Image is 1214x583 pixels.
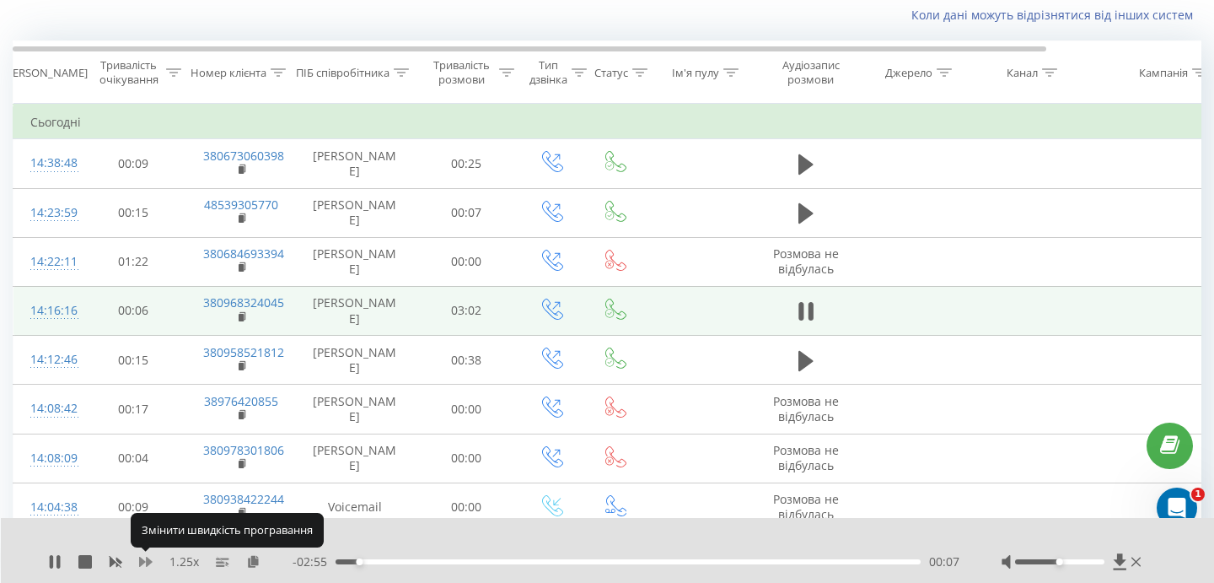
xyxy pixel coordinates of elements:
td: [PERSON_NAME] [296,139,414,188]
div: 14:08:09 [30,442,64,475]
div: 14:16:16 [30,294,64,327]
td: [PERSON_NAME] [296,237,414,286]
a: 380958521812 [203,344,284,360]
a: 380684693394 [203,246,284,262]
td: 00:25 [414,139,519,188]
span: Розмова не відбулась [773,393,839,424]
td: 00:06 [81,286,186,335]
td: 00:09 [81,483,186,532]
div: Тривалість розмови [428,58,495,87]
div: Статус [594,66,628,80]
div: Номер клієнта [191,66,266,80]
td: 00:00 [414,483,519,532]
a: 38976420855 [204,393,278,409]
td: 00:15 [81,188,186,237]
iframe: Intercom live chat [1157,488,1197,528]
td: 00:00 [414,237,519,286]
a: 380968324045 [203,294,284,310]
div: [PERSON_NAME] [3,66,88,80]
div: Ім'я пулу [672,66,719,80]
div: Тип дзвінка [529,58,567,87]
div: Accessibility label [1056,559,1063,565]
td: 01:22 [81,237,186,286]
div: 14:23:59 [30,197,64,229]
td: [PERSON_NAME] [296,434,414,483]
div: Тривалість очікування [95,58,162,87]
td: 00:00 [414,385,519,434]
div: ПІБ співробітника [296,66,389,80]
span: 1 [1191,488,1205,501]
span: - 02:55 [293,553,336,570]
div: Канал [1007,66,1038,80]
td: 00:00 [414,434,519,483]
td: [PERSON_NAME] [296,188,414,237]
td: Voicemail [296,483,414,532]
td: 00:04 [81,434,186,483]
a: 380978301806 [203,442,284,458]
div: Кампанія [1139,66,1188,80]
a: Коли дані можуть відрізнятися вiд інших систем [911,7,1201,23]
a: 380938422244 [203,491,284,507]
div: 14:08:42 [30,392,64,425]
td: [PERSON_NAME] [296,336,414,385]
td: [PERSON_NAME] [296,286,414,335]
span: Розмова не відбулась [773,442,839,473]
span: 1.25 x [169,553,199,570]
a: 380673060398 [203,148,284,164]
a: 48539305770 [204,197,278,213]
div: Accessibility label [356,559,363,565]
td: 03:02 [414,286,519,335]
div: 14:12:46 [30,343,64,376]
td: [PERSON_NAME] [296,385,414,434]
td: 00:09 [81,139,186,188]
span: Розмова не відбулась [773,246,839,277]
div: Аудіозапис розмови [770,58,851,87]
span: Розмова не відбулась [773,491,839,522]
td: 00:17 [81,385,186,434]
div: 14:38:48 [30,147,64,180]
td: 00:07 [414,188,519,237]
span: 00:07 [929,553,959,570]
div: 14:22:11 [30,246,64,278]
td: 00:15 [81,336,186,385]
td: 00:38 [414,336,519,385]
div: Змінити швидкість програвання [131,513,324,547]
div: Джерело [885,66,932,80]
div: 14:04:38 [30,491,64,524]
